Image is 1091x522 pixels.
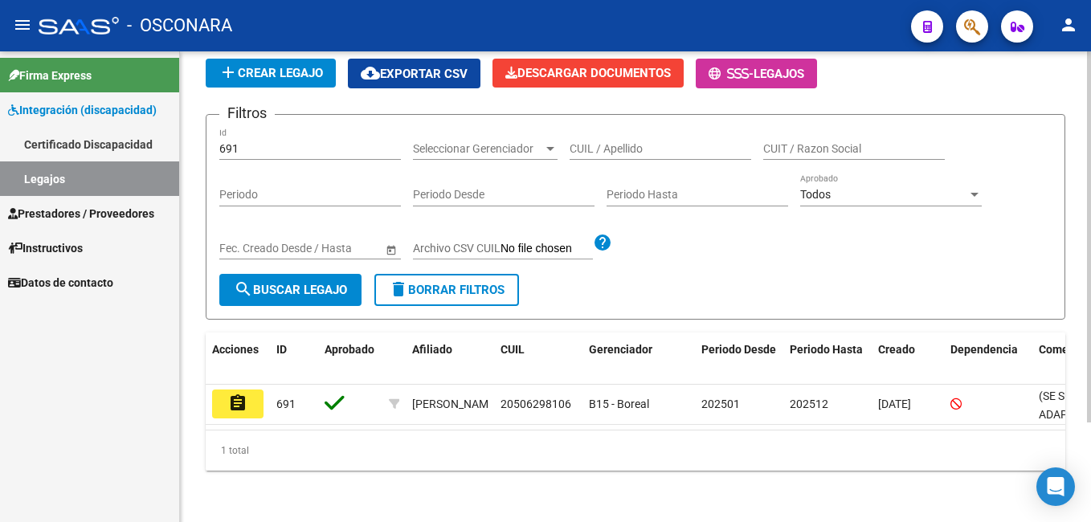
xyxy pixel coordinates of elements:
[589,398,649,410] span: B15 - Boreal
[127,8,232,43] span: - OSCONARA
[790,398,828,410] span: 202512
[501,343,525,356] span: CUIL
[701,398,740,410] span: 202501
[206,332,270,385] datatable-header-cell: Acciones
[8,205,154,222] span: Prestadores / Proveedores
[206,59,336,88] button: Crear Legajo
[501,398,571,410] span: 20506298106
[695,332,783,385] datatable-header-cell: Periodo Desde
[325,343,374,356] span: Aprobado
[872,332,944,385] datatable-header-cell: Creado
[219,242,269,255] input: Start date
[219,66,323,80] span: Crear Legajo
[13,15,32,35] mat-icon: menu
[8,67,92,84] span: Firma Express
[8,101,157,119] span: Integración (discapacidad)
[412,395,498,414] div: [PERSON_NAME]
[318,332,382,385] datatable-header-cell: Aprobado
[494,332,582,385] datatable-header-cell: CUIL
[406,332,494,385] datatable-header-cell: Afiliado
[582,332,695,385] datatable-header-cell: Gerenciador
[754,67,804,81] span: Legajos
[783,332,872,385] datatable-header-cell: Periodo Hasta
[212,343,259,356] span: Acciones
[878,343,915,356] span: Creado
[389,279,408,299] mat-icon: delete
[283,242,362,255] input: End date
[361,63,380,83] mat-icon: cloud_download
[8,239,83,257] span: Instructivos
[944,332,1032,385] datatable-header-cell: Dependencia
[234,279,253,299] mat-icon: search
[413,242,501,255] span: Archivo CSV CUIL
[219,274,362,306] button: Buscar Legajo
[701,343,776,356] span: Periodo Desde
[8,274,113,292] span: Datos de contacto
[589,343,652,356] span: Gerenciador
[382,241,399,258] button: Open calendar
[878,398,911,410] span: [DATE]
[219,102,275,124] h3: Filtros
[505,66,671,80] span: Descargar Documentos
[270,332,318,385] datatable-header-cell: ID
[1036,467,1075,506] div: Open Intercom Messenger
[790,343,863,356] span: Periodo Hasta
[228,394,247,413] mat-icon: assignment
[593,233,612,252] mat-icon: help
[389,283,505,297] span: Borrar Filtros
[374,274,519,306] button: Borrar Filtros
[348,59,480,88] button: Exportar CSV
[709,67,754,81] span: -
[696,59,817,88] button: -Legajos
[501,242,593,256] input: Archivo CSV CUIL
[950,343,1018,356] span: Dependencia
[1059,15,1078,35] mat-icon: person
[361,67,468,81] span: Exportar CSV
[800,188,831,201] span: Todos
[234,283,347,297] span: Buscar Legajo
[206,430,1065,471] div: 1 total
[492,59,684,88] button: Descargar Documentos
[413,142,543,156] span: Seleccionar Gerenciador
[276,398,296,410] span: 691
[412,343,452,356] span: Afiliado
[219,63,238,82] mat-icon: add
[276,343,287,356] span: ID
